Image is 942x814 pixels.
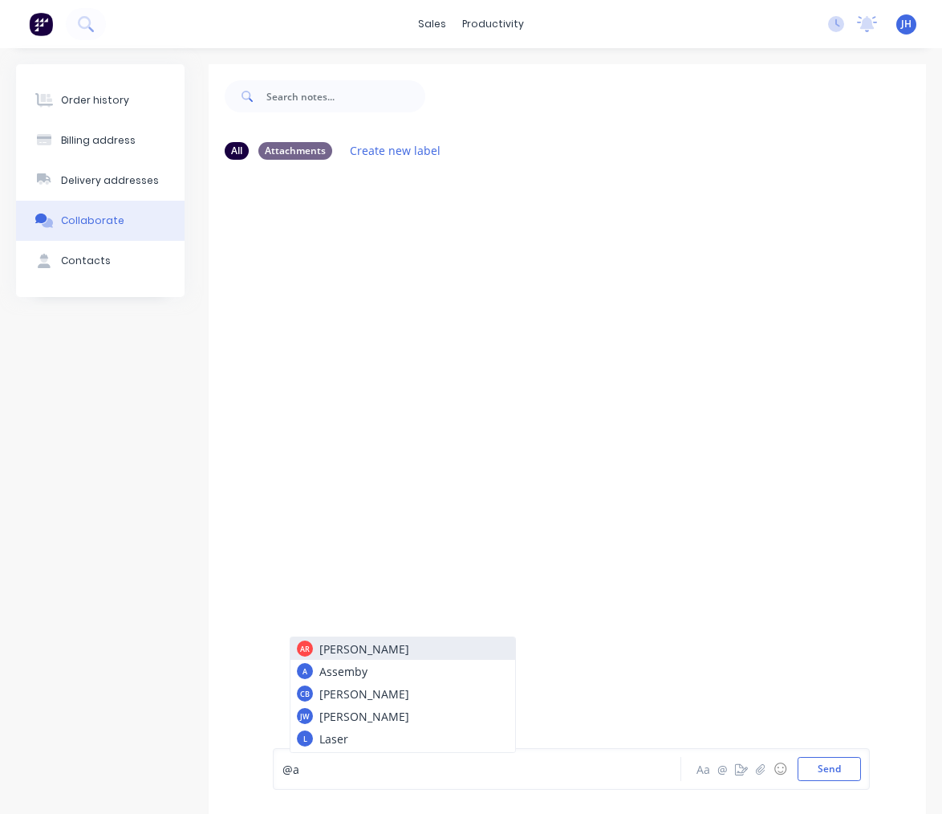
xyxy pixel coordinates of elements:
[303,733,307,744] div: L
[798,757,861,781] button: Send
[61,173,159,188] div: Delivery addresses
[258,142,332,160] div: Attachments
[16,241,185,281] button: Contacts
[29,12,53,36] img: Factory
[901,17,912,31] span: JH
[302,665,307,677] div: A
[410,12,454,36] div: sales
[266,80,425,112] input: Search notes...
[61,93,129,108] div: Order history
[319,641,409,657] p: [PERSON_NAME]
[342,140,449,161] button: Create new label
[282,762,299,777] span: @a
[300,643,310,654] div: AR
[61,133,136,148] div: Billing address
[713,759,732,779] button: @
[770,759,790,779] button: ☺
[61,214,124,228] div: Collaborate
[319,663,367,680] p: Assemby
[693,759,713,779] button: Aa
[319,731,348,747] p: Laser
[16,161,185,201] button: Delivery addresses
[454,12,532,36] div: productivity
[61,254,111,268] div: Contacts
[16,201,185,241] button: Collaborate
[319,686,409,702] p: [PERSON_NAME]
[225,142,249,160] div: All
[16,120,185,161] button: Billing address
[300,688,310,699] div: CB
[16,80,185,120] button: Order history
[300,710,310,722] div: JW
[319,708,409,725] p: [PERSON_NAME]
